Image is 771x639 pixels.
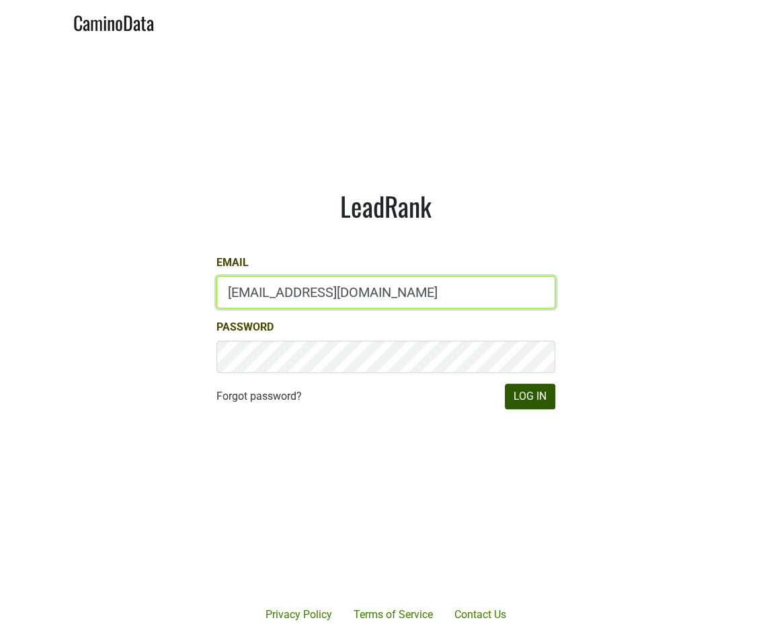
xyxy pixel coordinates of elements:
label: Password [216,319,274,335]
a: Forgot password? [216,388,302,404]
a: CaminoData [73,5,154,37]
h1: LeadRank [216,190,555,222]
a: Terms of Service [343,601,444,628]
a: Privacy Policy [255,601,343,628]
button: Log In [505,384,555,409]
a: Contact Us [444,601,517,628]
label: Email [216,255,249,271]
